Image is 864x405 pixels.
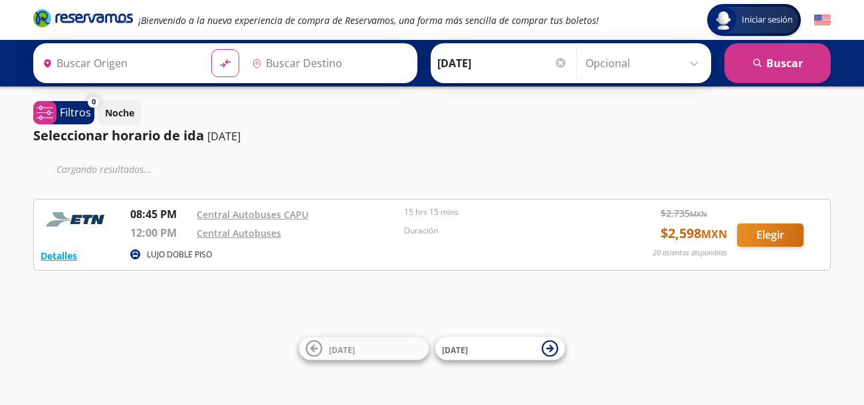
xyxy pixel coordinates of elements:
p: 20 asientos disponibles [653,247,727,259]
span: 0 [92,96,96,108]
em: ¡Bienvenido a la nueva experiencia de compra de Reservamos, una forma más sencilla de comprar tus... [138,14,599,27]
button: [DATE] [299,337,429,360]
a: Central Autobuses CAPU [197,208,308,221]
button: Detalles [41,249,77,263]
span: $ 2,598 [661,223,727,243]
input: Opcional [586,47,704,80]
span: Iniciar sesión [736,13,798,27]
img: RESERVAMOS [41,206,114,233]
input: Buscar Origen [37,47,201,80]
small: MXN [701,227,727,241]
button: English [814,12,831,29]
button: [DATE] [435,337,565,360]
em: Cargando resultados ... [56,163,152,176]
p: 12:00 PM [130,225,190,241]
button: Elegir [737,223,804,247]
p: [DATE] [207,128,241,144]
button: 0Filtros [33,101,94,124]
p: Seleccionar horario de ida [33,126,204,146]
p: 08:45 PM [130,206,190,222]
input: Buscar Destino [247,47,410,80]
p: Filtros [60,104,91,120]
i: Brand Logo [33,8,133,28]
p: LUJO DOBLE PISO [147,249,212,261]
p: 15 hrs 15 mins [404,206,605,218]
a: Central Autobuses [197,227,281,239]
span: [DATE] [442,344,468,355]
a: Brand Logo [33,8,133,32]
small: MXN [690,209,707,219]
p: Noche [105,106,134,120]
button: Buscar [724,43,831,83]
button: Noche [98,100,142,126]
input: Elegir Fecha [437,47,568,80]
span: $ 2,735 [661,206,707,220]
span: [DATE] [329,344,355,355]
p: Duración [404,225,605,237]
